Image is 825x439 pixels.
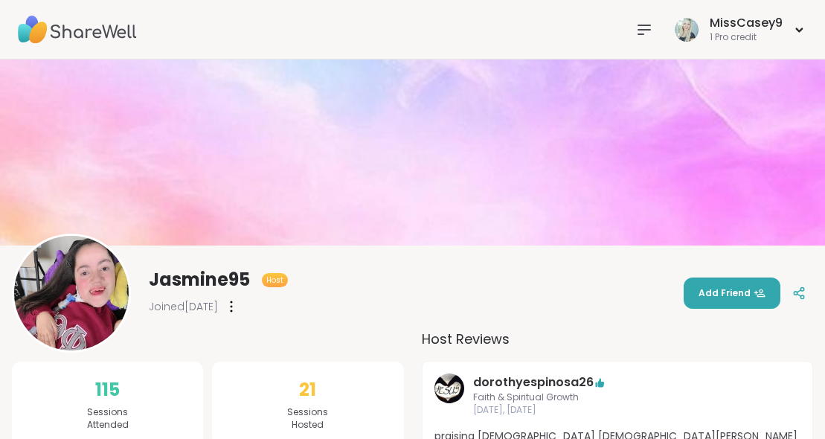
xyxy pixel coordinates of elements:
img: dorothyespinosa26 [434,374,464,403]
span: Jasmine95 [149,268,250,292]
a: dorothyespinosa26 [473,374,594,391]
span: Joined [DATE] [149,299,218,314]
span: Sessions Hosted [287,406,328,432]
div: 1 Pro credit [710,31,783,44]
span: Sessions Attended [87,406,129,432]
img: ShareWell Nav Logo [18,4,137,56]
img: Jasmine95 [14,236,129,350]
span: [DATE], [DATE] [473,404,763,417]
span: 115 [95,376,120,403]
a: dorothyespinosa26 [434,374,464,417]
img: MissCasey9 [675,18,699,42]
span: Faith & Spiritual Growth [473,391,763,404]
span: Add Friend [699,286,765,300]
button: Add Friend [684,278,780,309]
span: Host [266,275,283,286]
div: MissCasey9 [710,15,783,31]
span: 21 [299,376,316,403]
